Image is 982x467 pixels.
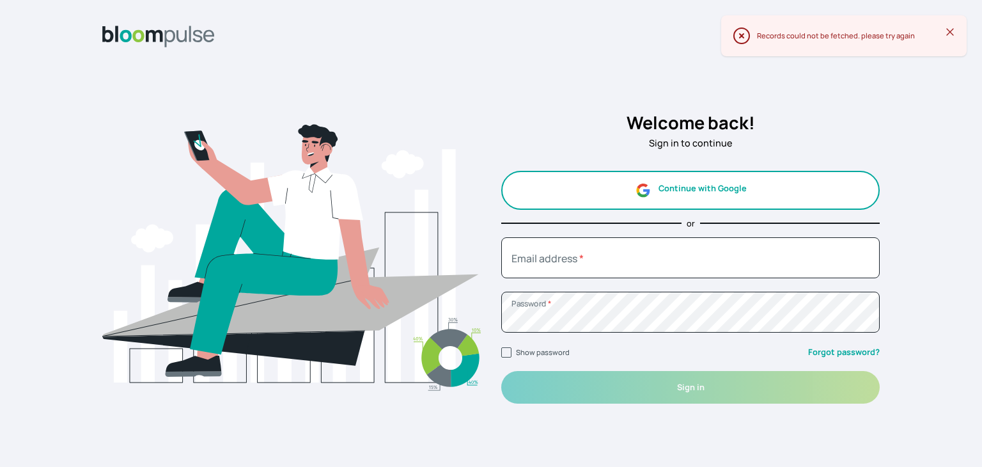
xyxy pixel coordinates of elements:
[635,182,651,198] img: google.svg
[687,218,695,230] p: or
[102,63,481,452] img: signin.svg
[501,136,880,150] p: Sign in to continue
[808,346,880,358] a: Forgot password?
[501,171,880,210] button: Continue with Google
[516,347,570,357] label: Show password
[501,110,880,136] h2: Welcome back!
[102,26,215,47] img: Bloom Logo
[501,371,880,404] button: Sign in
[757,31,946,42] div: Records could not be fetched. please try again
